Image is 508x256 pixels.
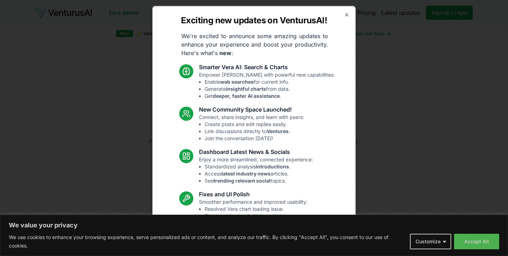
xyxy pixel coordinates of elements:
[267,128,289,134] strong: Ventures
[199,198,308,226] p: Smoother performance and improved usability:
[176,31,334,57] p: We're excited to announce some amazing updates to enhance your experience and boost your producti...
[213,177,271,183] strong: trending relevant social
[205,127,304,135] li: Link discussions directly to .
[205,120,304,127] li: Create posts and edit replies easily.
[205,85,335,92] li: Generate from data.
[213,93,280,99] strong: deeper, faster AI assistance
[199,156,313,184] p: Enjoy a more streamlined, connected experience:
[205,212,308,219] li: Fixed mobile chat & sidebar glitches.
[219,49,231,56] strong: new
[205,135,304,142] li: Join the conversation [DATE]!
[205,219,308,226] li: Enhanced overall UI consistency.
[199,62,335,71] h3: Smarter Vera AI: Search & Charts
[199,105,304,113] h3: New Community Space Launched!
[205,92,335,99] li: Get .
[199,71,335,99] p: Empower [PERSON_NAME] with powerful new capabilities:
[205,78,335,85] li: Enable for current info.
[199,113,304,142] p: Connect, share insights, and learn with peers:
[205,205,308,212] li: Resolved Vera chart loading issue.
[220,78,254,84] strong: web searches
[205,177,313,184] li: See topics.
[205,163,313,170] li: Standardized analysis .
[199,147,313,156] h3: Dashboard Latest News & Socials
[199,190,308,198] h3: Fixes and UI Polish
[256,163,289,169] strong: introductions
[181,14,327,26] h2: Exciting new updates on VenturusAI!
[226,85,266,91] strong: insightful charts
[205,170,313,177] li: Access articles.
[222,170,271,176] strong: latest industry news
